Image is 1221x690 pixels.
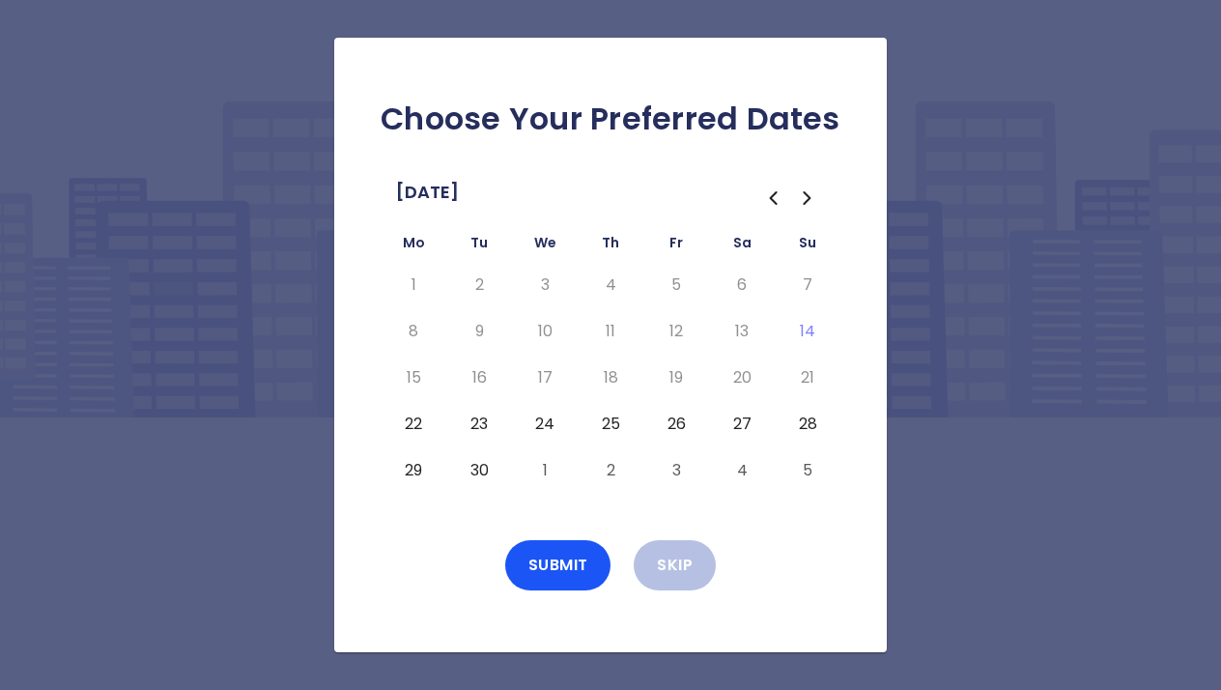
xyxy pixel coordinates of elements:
[512,231,578,262] th: Wednesday
[724,455,759,486] button: Saturday, October 4th, 2025
[724,409,759,440] button: Saturday, September 27th, 2025
[790,316,825,347] button: Today, Sunday, September 14th, 2025
[593,270,628,301] button: Thursday, September 4th, 2025
[790,362,825,393] button: Sunday, September 21st, 2025
[643,231,709,262] th: Friday
[505,540,611,590] button: Submit
[462,362,497,393] button: Tuesday, September 16th, 2025
[462,270,497,301] button: Tuesday, September 2nd, 2025
[396,316,431,347] button: Monday, September 8th, 2025
[775,231,840,262] th: Sunday
[724,362,759,393] button: Saturday, September 20th, 2025
[578,231,643,262] th: Thursday
[790,270,825,301] button: Sunday, September 7th, 2025
[593,455,628,486] button: Thursday, October 2nd, 2025
[527,409,562,440] button: Wednesday, September 24th, 2025
[527,455,562,486] button: Wednesday, October 1st, 2025
[462,316,497,347] button: Tuesday, September 9th, 2025
[659,409,694,440] button: Friday, September 26th, 2025
[527,362,562,393] button: Wednesday, September 17th, 2025
[381,231,446,262] th: Monday
[462,409,497,440] button: Tuesday, September 23rd, 2025
[790,181,825,216] button: Go to the Next Month
[527,270,562,301] button: Wednesday, September 3rd, 2025
[396,455,431,486] button: Monday, September 29th, 2025
[634,540,716,590] button: Skip
[724,316,759,347] button: Saturday, September 13th, 2025
[790,455,825,486] button: Sunday, October 5th, 2025
[381,231,840,494] table: September 2025
[790,409,825,440] button: Sunday, September 28th, 2025
[593,316,628,347] button: Thursday, September 11th, 2025
[659,316,694,347] button: Friday, September 12th, 2025
[527,316,562,347] button: Wednesday, September 10th, 2025
[396,177,459,208] span: [DATE]
[659,455,694,486] button: Friday, October 3rd, 2025
[593,409,628,440] button: Thursday, September 25th, 2025
[396,362,431,393] button: Monday, September 15th, 2025
[446,231,512,262] th: Tuesday
[709,231,775,262] th: Saturday
[755,181,790,216] button: Go to the Previous Month
[396,409,431,440] button: Monday, September 22nd, 2025
[396,270,431,301] button: Monday, September 1st, 2025
[659,362,694,393] button: Friday, September 19th, 2025
[462,455,497,486] button: Tuesday, September 30th, 2025
[365,100,856,138] h2: Choose Your Preferred Dates
[724,270,759,301] button: Saturday, September 6th, 2025
[593,362,628,393] button: Thursday, September 18th, 2025
[659,270,694,301] button: Friday, September 5th, 2025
